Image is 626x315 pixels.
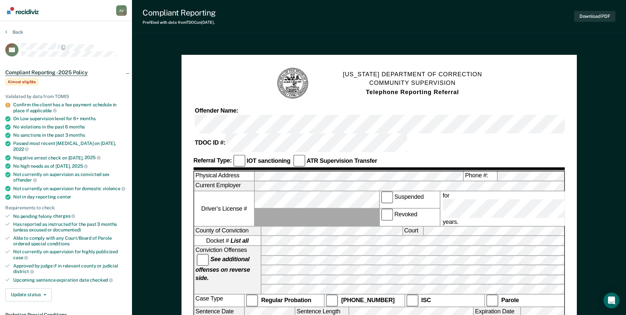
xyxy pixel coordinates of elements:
label: Physical Address [194,172,254,181]
span: Compliant Reporting - 2025 Policy [5,69,88,76]
div: Has reported as instructed for the past 3 months (unless excused or [13,222,127,233]
label: Current Employer [194,182,254,191]
label: Revoked [379,209,440,226]
div: Able to comply with any Court/Board of Parole ordered special [13,235,127,247]
span: conditions [47,241,70,246]
span: Docket # [206,237,248,245]
strong: List all [230,237,248,244]
span: 2025 [72,163,88,169]
input: for years. [443,199,624,218]
strong: Offender Name: [195,108,238,114]
div: No high needs as of [DATE], [13,163,127,169]
div: No sanctions in the past 3 [13,132,127,138]
label: Phone #: [464,172,497,181]
div: Not currently on supervision for highly publicized [13,249,127,260]
span: months [69,132,85,138]
span: Almost eligible [5,79,38,85]
strong: [PHONE_NUMBER] [341,297,395,303]
span: 2022 [13,147,29,152]
input: IOT sanctioning [233,155,245,167]
div: Upcoming sentence expiration date [13,277,127,283]
input: Suspended [381,191,393,203]
strong: IOT sanctioning [247,157,290,164]
input: ISC [406,295,418,306]
div: Open Intercom Messenger [604,293,619,308]
div: Validated by data from TOMIS [5,94,127,99]
h1: [US_STATE] DEPARTMENT OF CORRECTION COMMUNITY SUPERVISION [343,70,482,97]
span: 2025 [84,155,100,160]
strong: See additional offenses on reverse side. [195,256,250,281]
button: Profile dropdown button [116,5,127,16]
span: checked [90,277,113,283]
div: Prefilled with data from TDOC on [DATE] . [143,20,216,25]
input: ATR Supervision Transfer [293,155,305,167]
div: No pending felony [13,213,127,219]
div: Passed most recent [MEDICAL_DATA] on [DATE], [13,141,127,152]
div: Case Type [194,295,244,306]
input: Regular Probation [246,295,258,306]
label: for years. [441,191,626,226]
div: Negative arrest check on [DATE], [13,155,127,161]
div: A V [116,5,127,16]
button: Update status [5,288,52,301]
strong: ATR Supervision Transfer [307,157,377,164]
div: Conviction Offenses [194,246,261,294]
img: TN Seal [276,67,310,100]
input: Revoked [381,209,393,221]
div: Not currently on supervision as convicted sex [13,172,127,183]
label: County of Conviction [194,227,261,235]
span: violence [103,186,125,191]
strong: TDOC ID #: [195,140,225,146]
div: Compliant Reporting [143,8,216,17]
div: Not currently on supervision for domestic [13,186,127,192]
label: Driver’s License # [194,191,254,226]
span: center [57,194,71,199]
input: Parole [486,295,498,306]
span: months [80,116,96,121]
span: district [13,269,34,274]
span: charges [53,213,76,219]
strong: ISC [421,297,431,303]
button: Download PDF [574,11,615,22]
img: Recidiviz [7,7,39,14]
span: case [13,255,28,260]
div: Requirements to check [5,205,127,211]
span: months [69,124,85,129]
input: [PHONE_NUMBER] [326,295,338,306]
strong: Referral Type: [193,157,232,164]
button: Back [5,29,23,35]
div: On Low supervision level for 6+ [13,116,127,122]
div: No violations in the past 6 [13,124,127,130]
strong: Telephone Reporting Referral [366,89,459,95]
div: Approved by judge if in relevant county or judicial [13,263,127,274]
strong: Parole [501,297,519,303]
input: See additional offenses on reverse side. [197,254,209,266]
span: documented) [53,227,81,232]
div: Not in day reporting [13,194,127,200]
span: offender [13,177,37,183]
strong: Regular Probation [261,297,311,303]
div: Confirm the client has a fee payment schedule in place if applicable [13,102,127,113]
label: Court [403,227,423,235]
label: Suspended [379,191,440,208]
